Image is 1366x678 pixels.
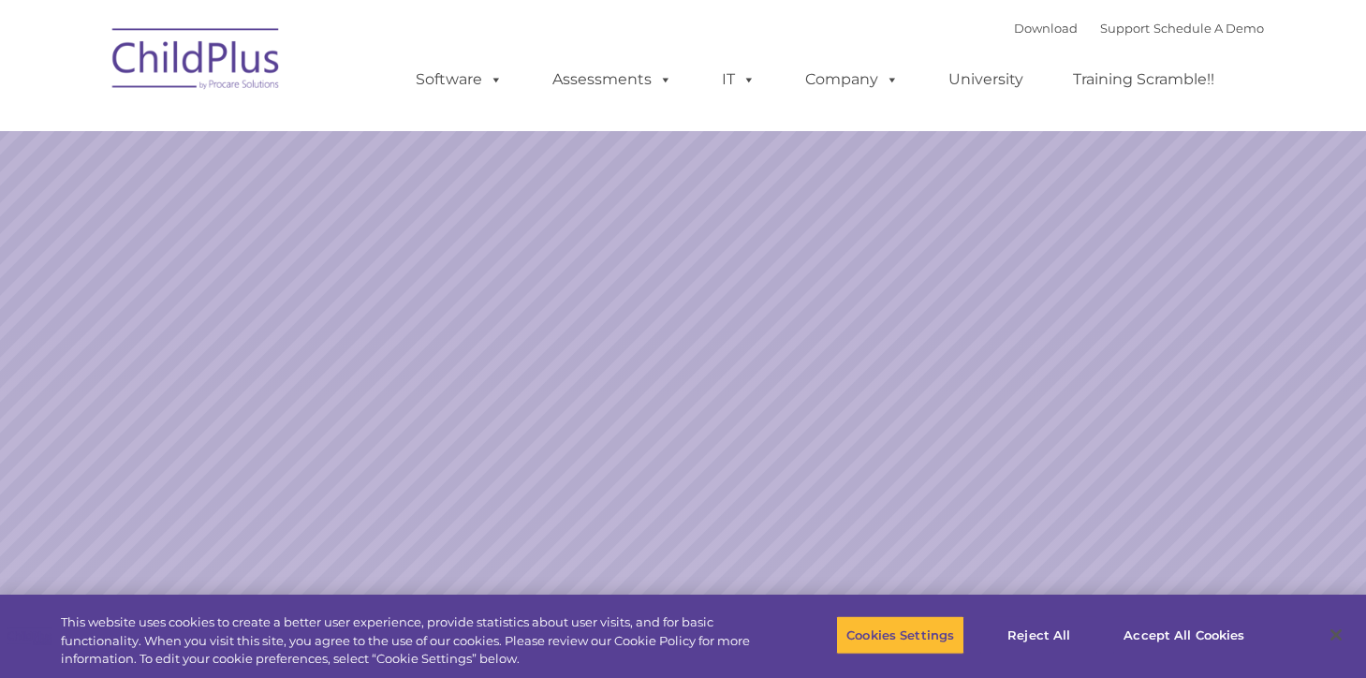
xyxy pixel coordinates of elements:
[1113,615,1255,655] button: Accept All Cookies
[703,61,774,98] a: IT
[534,61,691,98] a: Assessments
[103,15,290,109] img: ChildPlus by Procare Solutions
[397,61,521,98] a: Software
[61,613,751,669] div: This website uses cookies to create a better user experience, provide statistics about user visit...
[786,61,918,98] a: Company
[1014,21,1078,36] a: Download
[980,615,1097,655] button: Reject All
[1315,614,1357,656] button: Close
[1153,21,1264,36] a: Schedule A Demo
[1100,21,1150,36] a: Support
[1014,21,1264,36] font: |
[836,615,964,655] button: Cookies Settings
[1054,61,1233,98] a: Training Scramble!!
[930,61,1042,98] a: University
